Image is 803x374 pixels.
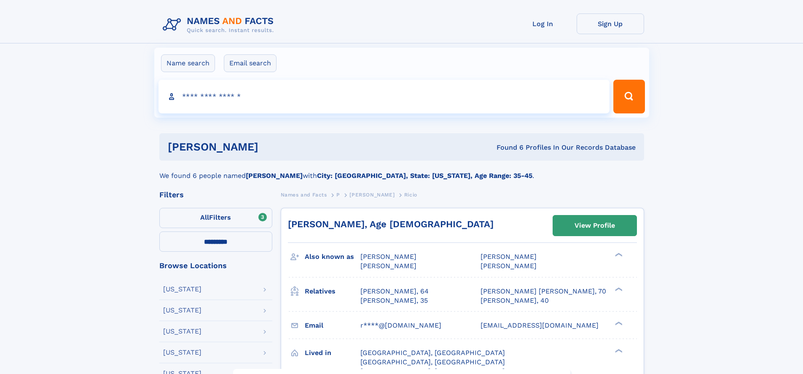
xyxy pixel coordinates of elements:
[163,349,201,356] div: [US_STATE]
[613,348,623,353] div: ❯
[281,189,327,200] a: Names and Facts
[360,287,429,296] a: [PERSON_NAME], 64
[159,13,281,36] img: Logo Names and Facts
[305,346,360,360] h3: Lived in
[305,284,360,299] h3: Relatives
[481,253,537,261] span: [PERSON_NAME]
[305,318,360,333] h3: Email
[481,287,606,296] a: [PERSON_NAME] [PERSON_NAME], 70
[158,80,610,113] input: search input
[360,296,428,305] a: [PERSON_NAME], 35
[159,208,272,228] label: Filters
[377,143,636,152] div: Found 6 Profiles In Our Records Database
[613,252,623,258] div: ❯
[404,192,417,198] span: Ricio
[161,54,215,72] label: Name search
[163,307,201,314] div: [US_STATE]
[163,328,201,335] div: [US_STATE]
[224,54,277,72] label: Email search
[288,219,494,229] a: [PERSON_NAME], Age [DEMOGRAPHIC_DATA]
[613,286,623,292] div: ❯
[360,253,416,261] span: [PERSON_NAME]
[163,286,201,293] div: [US_STATE]
[159,161,644,181] div: We found 6 people named with .
[481,321,599,329] span: [EMAIL_ADDRESS][DOMAIN_NAME]
[481,296,549,305] a: [PERSON_NAME], 40
[613,80,645,113] button: Search Button
[159,262,272,269] div: Browse Locations
[360,262,416,270] span: [PERSON_NAME]
[553,215,636,236] a: View Profile
[360,358,505,366] span: [GEOGRAPHIC_DATA], [GEOGRAPHIC_DATA]
[360,349,505,357] span: [GEOGRAPHIC_DATA], [GEOGRAPHIC_DATA]
[481,262,537,270] span: [PERSON_NAME]
[200,213,209,221] span: All
[577,13,644,34] a: Sign Up
[246,172,303,180] b: [PERSON_NAME]
[349,192,395,198] span: [PERSON_NAME]
[613,320,623,326] div: ❯
[509,13,577,34] a: Log In
[336,192,340,198] span: P
[317,172,532,180] b: City: [GEOGRAPHIC_DATA], State: [US_STATE], Age Range: 35-45
[349,189,395,200] a: [PERSON_NAME]
[159,191,272,199] div: Filters
[305,250,360,264] h3: Also known as
[575,216,615,235] div: View Profile
[336,189,340,200] a: P
[168,142,378,152] h1: [PERSON_NAME]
